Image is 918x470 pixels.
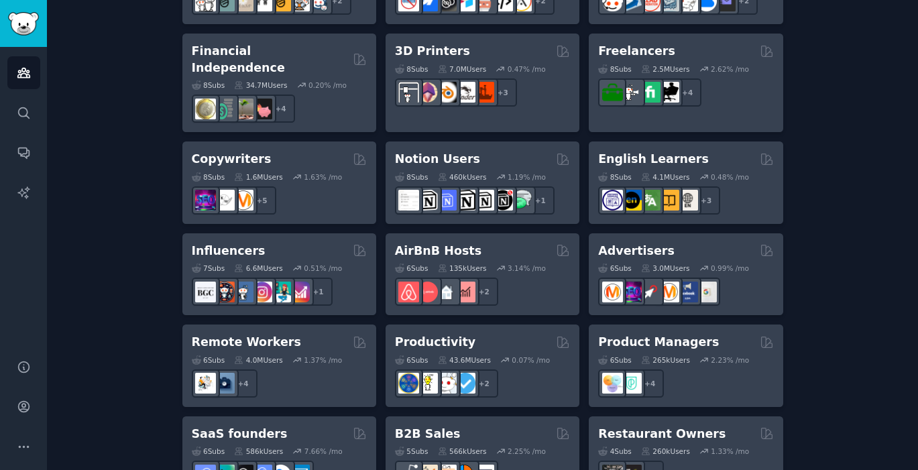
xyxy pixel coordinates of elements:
[192,151,272,168] h2: Copywriters
[304,172,342,182] div: 1.63 % /mo
[289,282,310,302] img: InstagramGrowthTips
[473,190,494,211] img: AskNotion
[192,243,266,259] h2: Influencers
[214,190,235,211] img: KeepWriting
[511,190,532,211] img: NotionPromote
[658,190,679,211] img: LearnEnglishOnReddit
[711,172,749,182] div: 0.48 % /mo
[641,447,690,456] div: 260k Users
[508,263,546,273] div: 3.14 % /mo
[233,99,253,119] img: Fire
[598,64,632,74] div: 8 Sub s
[602,373,623,394] img: ProductManagement
[304,263,342,273] div: 0.51 % /mo
[234,447,283,456] div: 586k Users
[395,334,475,351] h2: Productivity
[470,369,498,398] div: + 2
[711,263,749,273] div: 0.99 % /mo
[417,190,438,211] img: notioncreations
[526,186,555,215] div: + 1
[192,80,225,90] div: 8 Sub s
[455,190,475,211] img: NotionGeeks
[436,282,457,302] img: rentalproperties
[677,190,698,211] img: Learn_English
[308,80,347,90] div: 0.20 % /mo
[640,82,661,103] img: Fiverr
[267,95,295,123] div: + 4
[438,355,491,365] div: 43.6M Users
[598,172,632,182] div: 8 Sub s
[248,186,276,215] div: + 5
[192,355,225,365] div: 6 Sub s
[692,186,720,215] div: + 3
[673,78,701,107] div: + 4
[677,282,698,302] img: FacebookAds
[438,263,487,273] div: 135k Users
[233,190,253,211] img: content_marketing
[304,355,342,365] div: 1.37 % /mo
[398,82,419,103] img: 3Dprinting
[598,426,726,443] h2: Restaurant Owners
[598,355,632,365] div: 6 Sub s
[640,282,661,302] img: PPC
[8,12,39,36] img: GummySearch logo
[395,263,428,273] div: 6 Sub s
[395,151,480,168] h2: Notion Users
[270,282,291,302] img: influencermarketing
[195,373,216,394] img: RemoteJobs
[195,282,216,302] img: BeautyGuruChatter
[711,447,749,456] div: 1.33 % /mo
[304,447,343,456] div: 7.66 % /mo
[470,278,498,306] div: + 2
[436,190,457,211] img: FreeNotionTemplates
[473,82,494,103] img: FixMyPrint
[192,426,288,443] h2: SaaS founders
[395,447,428,456] div: 5 Sub s
[195,99,216,119] img: UKPersonalFinance
[696,282,717,302] img: googleads
[192,172,225,182] div: 8 Sub s
[508,64,546,74] div: 0.47 % /mo
[602,82,623,103] img: forhire
[598,263,632,273] div: 6 Sub s
[508,172,546,182] div: 1.19 % /mo
[508,447,546,456] div: 2.25 % /mo
[641,64,690,74] div: 2.5M Users
[417,282,438,302] img: AirBnBHosts
[492,190,513,211] img: BestNotionTemplates
[395,172,428,182] div: 8 Sub s
[304,278,333,306] div: + 1
[602,282,623,302] img: marketing
[234,263,283,273] div: 6.6M Users
[229,369,257,398] div: + 4
[214,373,235,394] img: work
[192,447,225,456] div: 6 Sub s
[598,447,632,456] div: 4 Sub s
[711,64,749,74] div: 2.62 % /mo
[192,334,301,351] h2: Remote Workers
[436,82,457,103] img: blender
[251,282,272,302] img: InstagramMarketing
[395,43,470,60] h2: 3D Printers
[395,243,481,259] h2: AirBnB Hosts
[658,282,679,302] img: advertising
[395,355,428,365] div: 6 Sub s
[233,282,253,302] img: Instagram
[640,190,661,211] img: language_exchange
[195,190,216,211] img: SEO
[417,373,438,394] img: lifehacks
[234,172,283,182] div: 1.6M Users
[621,282,642,302] img: SEO
[641,355,690,365] div: 265k Users
[395,426,461,443] h2: B2B Sales
[636,369,664,398] div: + 4
[395,64,428,74] div: 8 Sub s
[436,373,457,394] img: productivity
[234,80,287,90] div: 34.7M Users
[621,82,642,103] img: freelance_forhire
[658,82,679,103] img: Freelancers
[598,151,709,168] h2: English Learners
[438,64,487,74] div: 7.0M Users
[398,190,419,211] img: Notiontemplates
[398,373,419,394] img: LifeProTips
